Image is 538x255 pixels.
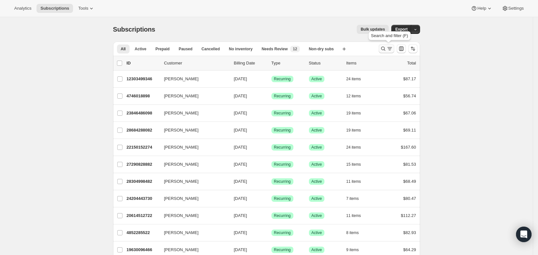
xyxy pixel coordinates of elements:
[346,143,368,152] button: 24 items
[160,245,225,255] button: [PERSON_NAME]
[155,46,170,52] span: Prepaid
[234,196,247,201] span: [DATE]
[127,60,416,66] div: IDCustomerBilling DateTypeStatusItemsTotal
[164,76,199,82] span: [PERSON_NAME]
[160,125,225,135] button: [PERSON_NAME]
[164,93,199,99] span: [PERSON_NAME]
[234,145,247,150] span: [DATE]
[234,60,266,66] p: Billing Date
[127,60,159,66] p: ID
[127,74,416,83] div: 12303499346[PERSON_NAME][DATE]SuccessRecurringSuccessActive24 items$87.17
[179,46,193,52] span: Paused
[121,46,126,52] span: All
[160,91,225,101] button: [PERSON_NAME]
[346,179,361,184] span: 11 items
[160,74,225,84] button: [PERSON_NAME]
[127,127,159,133] p: 28684288082
[164,60,229,66] p: Customer
[234,93,247,98] span: [DATE]
[164,110,199,116] span: [PERSON_NAME]
[164,178,199,185] span: [PERSON_NAME]
[309,60,341,66] p: Status
[346,245,366,254] button: 9 items
[127,195,159,202] p: 24204443730
[274,213,291,218] span: Recurring
[14,6,31,11] span: Analytics
[160,211,225,221] button: [PERSON_NAME]
[234,111,247,115] span: [DATE]
[127,211,416,220] div: 20614512722[PERSON_NAME][DATE]SuccessRecurringSuccessActive11 items$112.27
[135,46,146,52] span: Active
[403,179,416,184] span: $68.49
[164,195,199,202] span: [PERSON_NAME]
[397,44,406,53] button: Customize table column order and visibility
[234,162,247,167] span: [DATE]
[346,128,361,133] span: 19 items
[271,60,304,66] div: Type
[357,25,389,34] button: Bulk updates
[274,76,291,82] span: Recurring
[361,27,385,32] span: Bulk updates
[311,230,322,235] span: Active
[164,212,199,219] span: [PERSON_NAME]
[311,162,322,167] span: Active
[127,228,416,237] div: 4852285522[PERSON_NAME][DATE]SuccessRecurringSuccessActive8 items$82.93
[403,93,416,98] span: $56.74
[274,128,291,133] span: Recurring
[477,6,486,11] span: Help
[346,162,361,167] span: 15 items
[127,161,159,168] p: 27290828882
[346,74,368,83] button: 24 items
[346,160,368,169] button: 15 items
[408,44,417,53] button: Sort the results
[202,46,220,52] span: Cancelled
[346,196,359,201] span: 7 items
[311,76,322,82] span: Active
[164,144,199,151] span: [PERSON_NAME]
[346,111,361,116] span: 19 items
[127,212,159,219] p: 20614512722
[311,179,322,184] span: Active
[160,176,225,187] button: [PERSON_NAME]
[74,4,99,13] button: Tools
[127,144,159,151] p: 22150152274
[78,6,88,11] span: Tools
[127,92,416,101] div: 4746018898[PERSON_NAME][DATE]SuccessRecurringSuccessActive12 items$56.74
[274,162,291,167] span: Recurring
[401,213,416,218] span: $112.27
[339,44,349,54] button: Create new view
[311,145,322,150] span: Active
[160,142,225,152] button: [PERSON_NAME]
[311,93,322,99] span: Active
[127,93,159,99] p: 4746018898
[127,126,416,135] div: 28684288082[PERSON_NAME][DATE]SuccessRecurringSuccessActive19 items$69.11
[10,4,35,13] button: Analytics
[403,247,416,252] span: $64.29
[311,213,322,218] span: Active
[234,76,247,81] span: [DATE]
[346,213,361,218] span: 11 items
[274,93,291,99] span: Recurring
[346,76,361,82] span: 24 items
[309,46,334,52] span: Non-dry subs
[311,196,322,201] span: Active
[234,213,247,218] span: [DATE]
[403,111,416,115] span: $67.06
[127,160,416,169] div: 27290828882[PERSON_NAME][DATE]SuccessRecurringSuccessActive15 items$81.53
[160,193,225,204] button: [PERSON_NAME]
[403,76,416,81] span: $87.17
[391,25,411,34] button: Export
[498,4,528,13] button: Settings
[311,128,322,133] span: Active
[160,159,225,170] button: [PERSON_NAME]
[274,179,291,184] span: Recurring
[274,145,291,150] span: Recurring
[127,194,416,203] div: 24204443730[PERSON_NAME][DATE]SuccessRecurringSuccessActive7 items$80.47
[346,92,368,101] button: 12 items
[274,247,291,252] span: Recurring
[346,145,361,150] span: 24 items
[40,6,69,11] span: Subscriptions
[274,196,291,201] span: Recurring
[160,108,225,118] button: [PERSON_NAME]
[395,27,407,32] span: Export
